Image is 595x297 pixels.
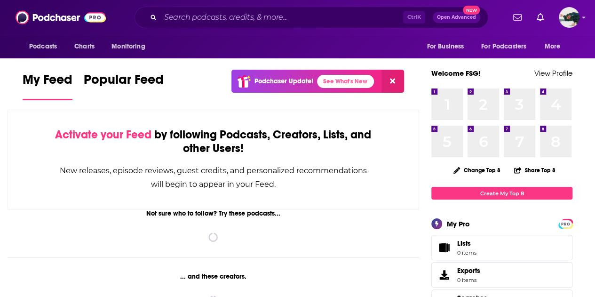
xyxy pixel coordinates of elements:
[111,40,145,53] span: Monitoring
[431,262,572,288] a: Exports
[8,273,419,281] div: ... and these creators.
[68,38,100,56] a: Charts
[435,241,453,254] span: Lists
[545,40,561,53] span: More
[403,11,425,24] span: Ctrl K
[559,7,579,28] button: Show profile menu
[29,40,57,53] span: Podcasts
[475,38,540,56] button: open menu
[457,239,476,248] span: Lists
[160,10,403,25] input: Search podcasts, credits, & more...
[135,7,488,28] div: Search podcasts, credits, & more...
[433,12,480,23] button: Open AdvancedNew
[457,249,476,256] span: 0 items
[448,164,506,176] button: Change Top 8
[457,277,480,283] span: 0 items
[514,161,556,179] button: Share Top 8
[23,72,72,100] a: My Feed
[55,128,151,142] span: Activate your Feed
[55,128,372,155] div: by following Podcasts, Creators, Lists, and other Users!
[23,38,69,56] button: open menu
[427,40,464,53] span: For Business
[254,77,313,85] p: Podchaser Update!
[84,72,164,100] a: Popular Feed
[16,8,106,26] img: Podchaser - Follow, Share and Rate Podcasts
[317,75,374,88] a: See What's New
[437,15,476,20] span: Open Advanced
[84,72,164,93] span: Popular Feed
[509,9,525,25] a: Show notifications dropdown
[55,164,372,191] div: New releases, episode reviews, guest credits, and personalized recommendations will begin to appe...
[457,239,471,248] span: Lists
[74,40,95,53] span: Charts
[533,9,547,25] a: Show notifications dropdown
[435,268,453,281] span: Exports
[463,6,480,15] span: New
[105,38,157,56] button: open menu
[23,72,72,93] span: My Feed
[431,235,572,260] a: Lists
[457,266,480,275] span: Exports
[431,187,572,200] a: Create My Top 8
[420,38,476,56] button: open menu
[481,40,526,53] span: For Podcasters
[559,7,579,28] span: Logged in as fsg.publicity
[559,7,579,28] img: User Profile
[8,209,419,217] div: Not sure who to follow? Try these podcasts...
[431,69,481,78] a: Welcome FSG!
[538,38,572,56] button: open menu
[534,69,572,78] a: View Profile
[447,219,470,228] div: My Pro
[560,220,571,227] a: PRO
